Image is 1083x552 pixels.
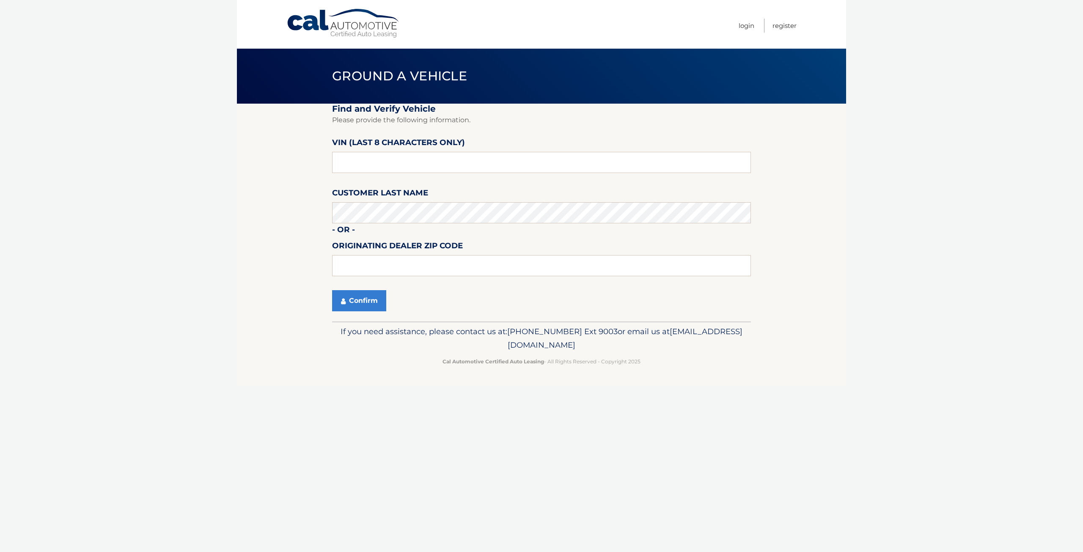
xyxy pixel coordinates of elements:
[739,19,754,33] a: Login
[772,19,797,33] a: Register
[338,325,745,352] p: If you need assistance, please contact us at: or email us at
[443,358,544,365] strong: Cal Automotive Certified Auto Leasing
[332,136,465,152] label: VIN (last 8 characters only)
[338,357,745,366] p: - All Rights Reserved - Copyright 2025
[332,104,751,114] h2: Find and Verify Vehicle
[332,68,467,84] span: Ground a Vehicle
[507,327,618,336] span: [PHONE_NUMBER] Ext 9003
[332,223,355,239] label: - or -
[332,290,386,311] button: Confirm
[286,8,401,38] a: Cal Automotive
[332,114,751,126] p: Please provide the following information.
[332,239,463,255] label: Originating Dealer Zip Code
[332,187,428,202] label: Customer Last Name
